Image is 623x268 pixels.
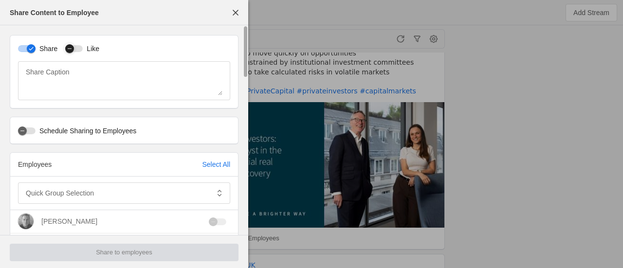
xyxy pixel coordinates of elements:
[41,216,97,226] div: [PERSON_NAME]
[26,66,70,78] mat-label: Share Caption
[202,160,230,169] div: Select All
[18,214,34,229] img: cache
[10,8,99,18] div: Share Content to Employee
[26,187,94,199] mat-label: Quick Group Selection
[36,44,57,54] label: Share
[83,44,99,54] label: Like
[36,126,136,136] label: Schedule Sharing to Employees
[18,161,52,168] span: Employees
